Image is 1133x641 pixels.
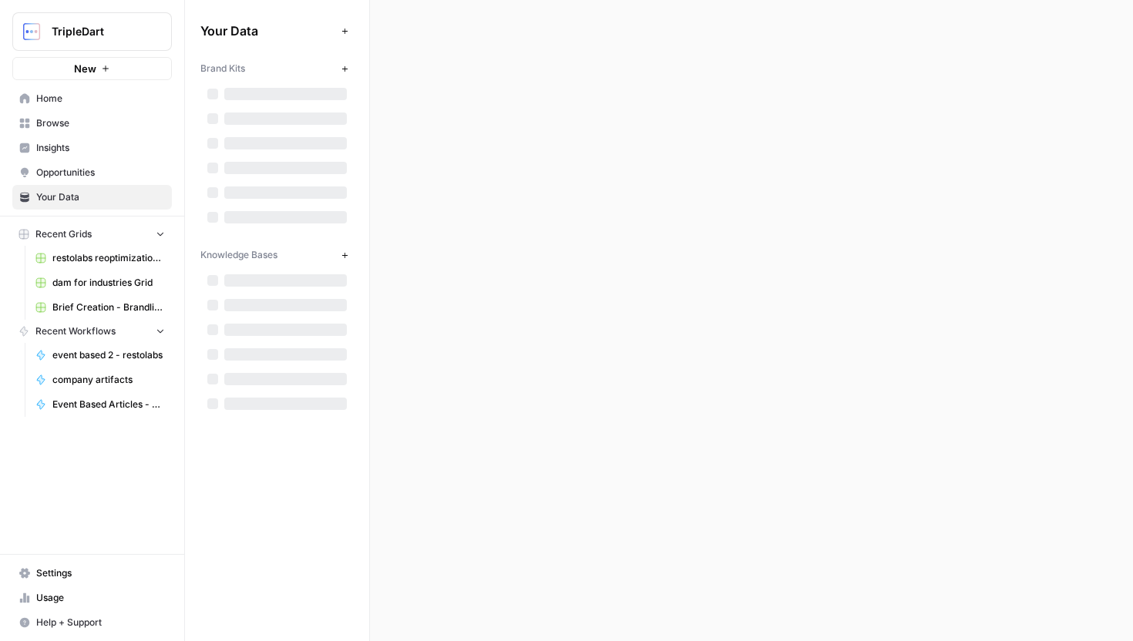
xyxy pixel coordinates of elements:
[36,166,165,180] span: Opportunities
[35,227,92,241] span: Recent Grids
[12,136,172,160] a: Insights
[29,295,172,320] a: Brief Creation - Brandlife Grid
[35,324,116,338] span: Recent Workflows
[36,616,165,629] span: Help + Support
[36,116,165,130] span: Browse
[36,566,165,580] span: Settings
[36,591,165,605] span: Usage
[12,320,172,343] button: Recent Workflows
[52,398,165,411] span: Event Based Articles - Restolabs
[12,12,172,51] button: Workspace: TripleDart
[12,561,172,586] a: Settings
[74,61,96,76] span: New
[12,160,172,185] a: Opportunities
[200,22,335,40] span: Your Data
[52,276,165,290] span: dam for industries Grid
[12,610,172,635] button: Help + Support
[52,348,165,362] span: event based 2 - restolabs
[12,111,172,136] a: Browse
[29,367,172,392] a: company artifacts
[200,248,277,262] span: Knowledge Bases
[52,300,165,314] span: Brief Creation - Brandlife Grid
[12,57,172,80] button: New
[36,141,165,155] span: Insights
[29,392,172,417] a: Event Based Articles - Restolabs
[29,270,172,295] a: dam for industries Grid
[200,62,245,76] span: Brand Kits
[12,223,172,246] button: Recent Grids
[36,190,165,204] span: Your Data
[52,251,165,265] span: restolabs reoptimizations aug
[29,246,172,270] a: restolabs reoptimizations aug
[12,86,172,111] a: Home
[52,373,165,387] span: company artifacts
[36,92,165,106] span: Home
[29,343,172,367] a: event based 2 - restolabs
[12,185,172,210] a: Your Data
[12,586,172,610] a: Usage
[18,18,45,45] img: TripleDart Logo
[52,24,145,39] span: TripleDart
